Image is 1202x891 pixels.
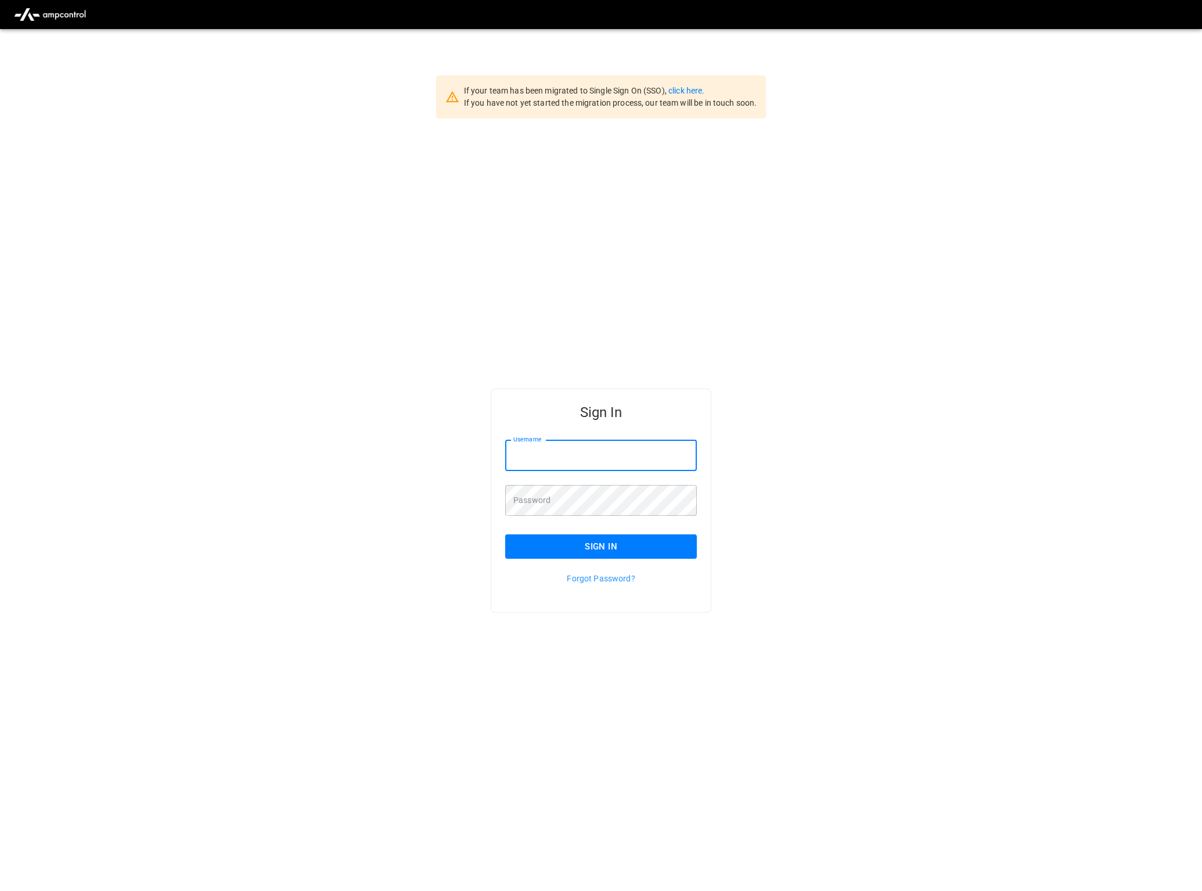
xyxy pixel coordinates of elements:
[9,3,91,26] img: ampcontrol.io logo
[464,86,668,95] span: If your team has been migrated to Single Sign On (SSO),
[505,534,697,559] button: Sign In
[668,86,704,95] a: click here.
[505,403,697,422] h5: Sign In
[464,98,757,107] span: If you have not yet started the migration process, our team will be in touch soon.
[505,573,697,584] p: Forgot Password?
[513,435,541,444] label: Username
